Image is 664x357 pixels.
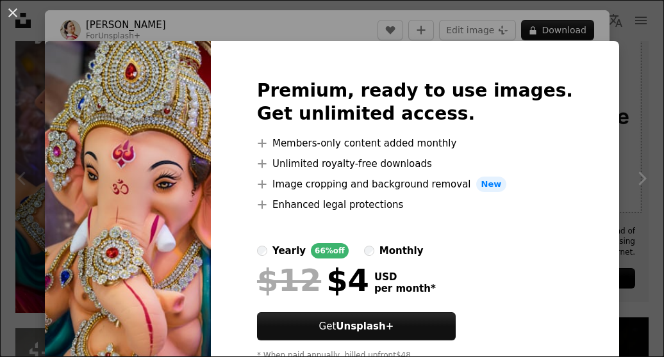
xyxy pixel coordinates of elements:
[257,264,321,297] span: $12
[272,243,306,258] div: yearly
[311,243,349,258] div: 66% off
[364,246,374,256] input: monthly
[257,246,267,256] input: yearly66%off
[374,283,436,294] span: per month *
[257,264,369,297] div: $4
[257,136,573,151] li: Members-only content added monthly
[336,321,394,332] strong: Unsplash+
[257,197,573,212] li: Enhanced legal protections
[374,271,436,283] span: USD
[257,79,573,125] h2: Premium, ready to use images. Get unlimited access.
[257,312,456,340] button: GetUnsplash+
[257,156,573,171] li: Unlimited royalty-free downloads
[476,177,507,192] span: New
[257,177,573,192] li: Image cropping and background removal
[379,243,424,258] div: monthly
